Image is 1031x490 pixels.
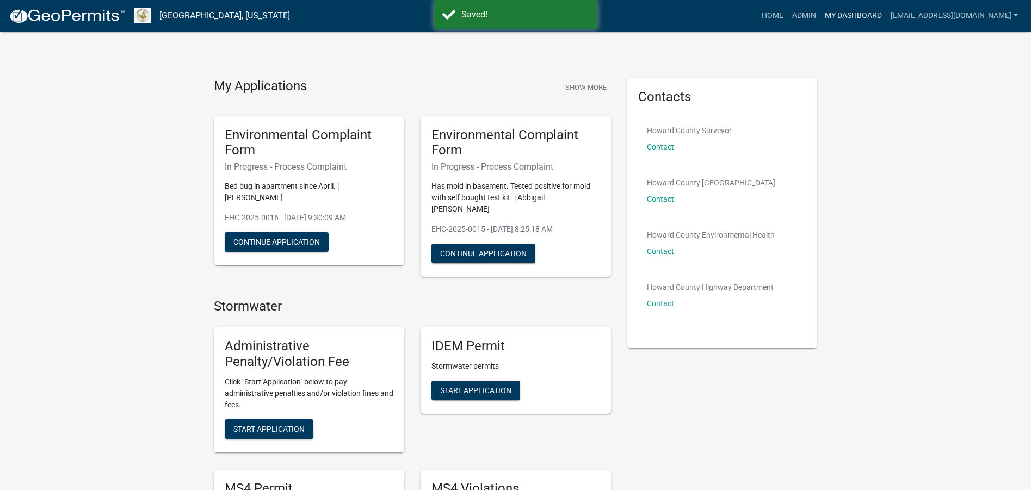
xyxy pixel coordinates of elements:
p: Howard County Highway Department [647,283,774,291]
a: Contact [647,247,674,256]
span: Start Application [440,386,511,394]
a: Home [757,5,788,26]
p: Click "Start Application" below to pay administrative penalties and/or violation fines and fees. [225,376,393,411]
p: Stormwater permits [431,361,600,372]
h5: Contacts [638,89,807,105]
h4: My Applications [214,78,307,95]
button: Start Application [431,381,520,400]
h5: Environmental Complaint Form [431,127,600,159]
button: Continue Application [431,244,535,263]
h4: Stormwater [214,299,611,314]
h6: In Progress - Process Complaint [225,162,393,172]
a: Admin [788,5,820,26]
a: Contact [647,195,674,203]
p: Howard County Surveyor [647,127,732,134]
span: Start Application [233,424,305,433]
p: Howard County [GEOGRAPHIC_DATA] [647,179,775,187]
button: Start Application [225,419,313,439]
a: Contact [647,142,674,151]
p: Howard County Environmental Health [647,231,775,239]
p: Bed bug in apartment since April. | [PERSON_NAME] [225,181,393,203]
a: [GEOGRAPHIC_DATA], [US_STATE] [159,7,290,25]
img: Howard County, Indiana [134,8,151,23]
h6: In Progress - Process Complaint [431,162,600,172]
div: Saved! [461,8,589,21]
h5: Administrative Penalty/Violation Fee [225,338,393,370]
p: EHC-2025-0015 - [DATE] 8:25:18 AM [431,224,600,235]
a: [EMAIL_ADDRESS][DOMAIN_NAME] [886,5,1022,26]
button: Continue Application [225,232,329,252]
button: Show More [561,78,611,96]
a: My Dashboard [820,5,886,26]
h5: Environmental Complaint Form [225,127,393,159]
p: EHC-2025-0016 - [DATE] 9:30:09 AM [225,212,393,224]
p: Has mold in basement. Tested positive for mold with self bought test kit. | Abbigail [PERSON_NAME] [431,181,600,215]
h5: IDEM Permit [431,338,600,354]
a: Contact [647,299,674,308]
